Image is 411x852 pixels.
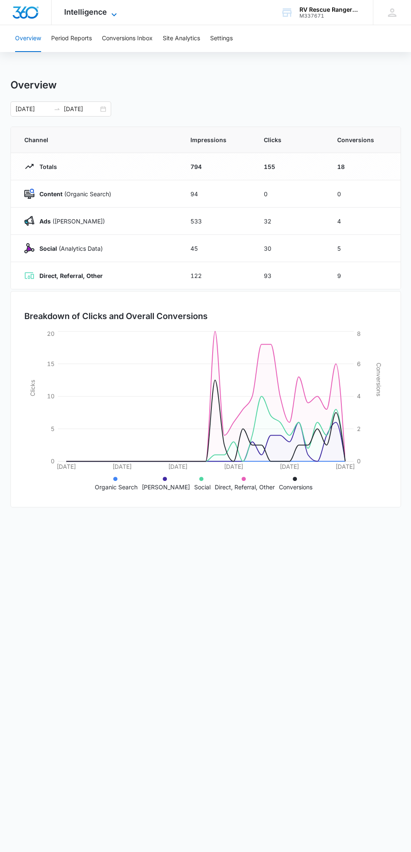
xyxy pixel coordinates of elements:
strong: Content [39,190,62,197]
input: End date [64,104,99,114]
img: Content [24,189,34,199]
p: ([PERSON_NAME]) [34,217,105,226]
p: (Analytics Data) [34,244,103,253]
p: Organic Search [95,483,138,491]
strong: Direct, Referral, Other [39,272,103,279]
tspan: [DATE] [112,463,132,470]
img: Ads [24,216,34,226]
span: to [54,106,60,112]
td: 9 [327,262,401,289]
tspan: [DATE] [224,463,243,470]
span: Conversions [337,135,387,144]
span: Clicks [264,135,317,144]
img: Social [24,243,34,253]
h3: Breakdown of Clicks and Overall Conversions [24,310,208,322]
p: (Organic Search) [34,190,111,198]
tspan: 0 [51,457,55,465]
td: 5 [327,235,401,262]
td: 4 [327,208,401,235]
strong: Social [39,245,57,252]
button: Conversions Inbox [102,25,153,52]
tspan: [DATE] [168,463,187,470]
td: 155 [254,153,327,180]
strong: Ads [39,218,51,225]
span: Impressions [190,135,244,144]
tspan: 5 [51,425,55,432]
tspan: 15 [47,360,55,367]
td: 122 [180,262,254,289]
input: Start date [16,104,50,114]
tspan: [DATE] [336,463,355,470]
tspan: 10 [47,392,55,400]
button: Overview [15,25,41,52]
tspan: 0 [357,457,361,465]
button: Site Analytics [163,25,200,52]
span: swap-right [54,106,60,112]
td: 0 [327,180,401,208]
span: Intelligence [64,8,107,16]
p: Totals [34,162,57,171]
p: Social [194,483,211,491]
p: Direct, Referral, Other [215,483,275,491]
td: 93 [254,262,327,289]
div: account name [299,6,361,13]
tspan: [DATE] [280,463,299,470]
tspan: Conversions [375,363,382,396]
tspan: 8 [357,330,361,337]
td: 0 [254,180,327,208]
button: Period Reports [51,25,92,52]
td: 30 [254,235,327,262]
td: 32 [254,208,327,235]
tspan: Clicks [29,380,36,396]
tspan: 2 [357,425,361,432]
td: 45 [180,235,254,262]
tspan: 20 [47,330,55,337]
p: [PERSON_NAME] [142,483,190,491]
tspan: [DATE] [57,463,76,470]
span: Channel [24,135,170,144]
td: 533 [180,208,254,235]
p: Conversions [279,483,312,491]
div: account id [299,13,361,19]
td: 18 [327,153,401,180]
tspan: 6 [357,360,361,367]
td: 794 [180,153,254,180]
button: Settings [210,25,233,52]
td: 94 [180,180,254,208]
h1: Overview [10,79,57,91]
tspan: 4 [357,392,361,400]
